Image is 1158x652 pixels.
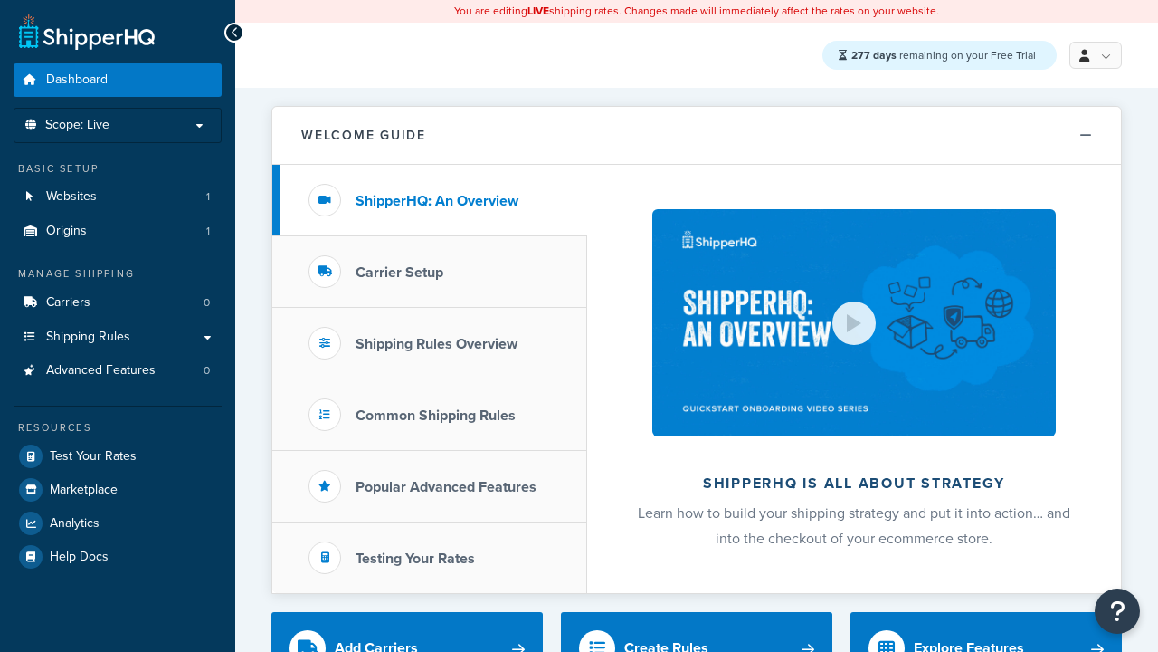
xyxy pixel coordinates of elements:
[46,295,90,311] span: Carriers
[14,541,222,573] a: Help Docs
[14,180,222,214] li: Websites
[46,363,156,379] span: Advanced Features
[46,189,97,205] span: Websites
[851,47,1036,63] span: remaining on your Free Trial
[14,286,222,320] a: Carriers0
[14,180,222,214] a: Websites1
[356,336,517,352] h3: Shipping Rules Overview
[356,407,516,424] h3: Common Shipping Rules
[14,354,222,388] a: Advanced Features0
[14,286,222,320] li: Carriers
[50,483,118,498] span: Marketplace
[356,479,536,495] h3: Popular Advanced Features
[50,449,137,465] span: Test Your Rates
[356,551,475,567] h3: Testing Your Rates
[14,420,222,436] div: Resources
[356,264,443,281] h3: Carrier Setup
[14,161,222,177] div: Basic Setup
[45,118,109,133] span: Scope: Live
[638,503,1070,549] span: Learn how to build your shipping strategy and put it into action… and into the checkout of your e...
[14,354,222,388] li: Advanced Features
[356,193,518,209] h3: ShipperHQ: An Overview
[206,224,210,239] span: 1
[851,47,897,63] strong: 277 days
[14,507,222,540] a: Analytics
[204,363,210,379] span: 0
[14,474,222,506] a: Marketplace
[14,215,222,248] a: Origins1
[206,189,210,205] span: 1
[204,295,210,311] span: 0
[14,440,222,473] a: Test Your Rates
[46,224,87,239] span: Origins
[14,63,222,97] a: Dashboard
[14,266,222,282] div: Manage Shipping
[301,129,426,142] h2: Welcome Guide
[1095,589,1140,634] button: Open Resource Center
[652,209,1056,436] img: ShipperHQ is all about strategy
[14,321,222,354] a: Shipping Rules
[272,107,1121,165] button: Welcome Guide
[527,3,549,19] b: LIVE
[50,516,100,532] span: Analytics
[635,475,1073,492] h2: ShipperHQ is all about strategy
[14,215,222,248] li: Origins
[46,72,108,88] span: Dashboard
[50,550,109,565] span: Help Docs
[46,330,130,345] span: Shipping Rules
